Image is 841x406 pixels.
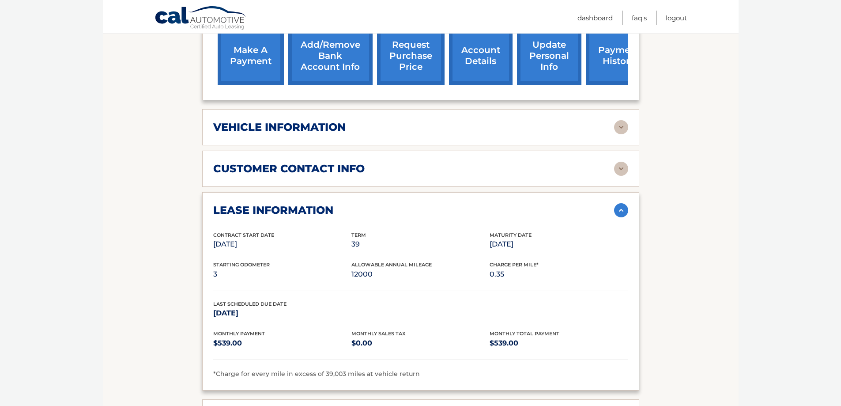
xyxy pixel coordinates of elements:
p: $539.00 [213,337,351,349]
span: Charge Per Mile* [490,262,539,268]
p: 12000 [351,268,490,281]
img: accordion-rest.svg [614,162,628,176]
h2: customer contact info [213,162,365,175]
a: make a payment [218,27,284,85]
a: Logout [666,11,687,25]
p: 3 [213,268,351,281]
span: Contract Start Date [213,232,274,238]
span: Last Scheduled Due Date [213,301,287,307]
a: Dashboard [577,11,613,25]
a: payment history [586,27,652,85]
h2: vehicle information [213,121,346,134]
p: [DATE] [490,238,628,250]
h2: lease information [213,204,333,217]
p: 39 [351,238,490,250]
p: $0.00 [351,337,490,349]
span: Monthly Payment [213,330,265,337]
span: *Charge for every mile in excess of 39,003 miles at vehicle return [213,370,420,378]
img: accordion-rest.svg [614,120,628,134]
p: 0.35 [490,268,628,281]
span: Monthly Sales Tax [351,330,406,337]
a: request purchase price [377,27,445,85]
span: Allowable Annual Mileage [351,262,432,268]
a: update personal info [517,27,581,85]
a: account details [449,27,513,85]
span: Term [351,232,366,238]
p: [DATE] [213,307,351,319]
p: [DATE] [213,238,351,250]
span: Monthly Total Payment [490,330,559,337]
p: $539.00 [490,337,628,349]
span: Maturity Date [490,232,532,238]
a: Cal Automotive [155,6,247,31]
img: accordion-active.svg [614,203,628,217]
a: FAQ's [632,11,647,25]
a: Add/Remove bank account info [288,27,373,85]
span: Starting Odometer [213,262,270,268]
